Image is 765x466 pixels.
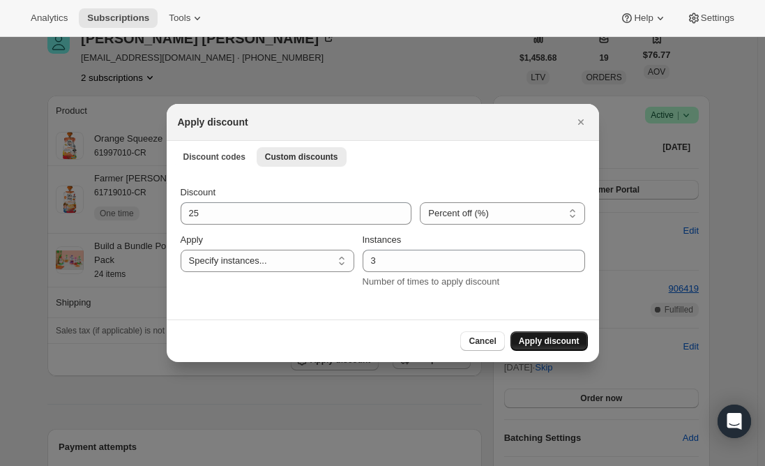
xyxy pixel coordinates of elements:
span: Number of times to apply discount [363,276,500,287]
button: Analytics [22,8,76,28]
span: Apply [181,234,204,245]
button: Cancel [460,331,504,351]
div: Open Intercom Messenger [718,405,751,438]
button: Custom discounts [257,147,347,167]
div: Custom discounts [167,172,599,320]
button: Apply discount [510,331,588,351]
span: Discount [181,187,216,197]
span: Apply discount [519,336,580,347]
span: Analytics [31,13,68,24]
span: Discount codes [183,151,245,163]
button: Tools [160,8,213,28]
h2: Apply discount [178,115,248,129]
span: Tools [169,13,190,24]
span: Custom discounts [265,151,338,163]
span: Settings [701,13,734,24]
button: Settings [679,8,743,28]
button: Subscriptions [79,8,158,28]
button: Help [612,8,675,28]
button: Close [571,112,591,132]
span: Cancel [469,336,496,347]
span: Subscriptions [87,13,149,24]
span: Instances [363,234,402,245]
span: Help [634,13,653,24]
button: Discount codes [175,147,254,167]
